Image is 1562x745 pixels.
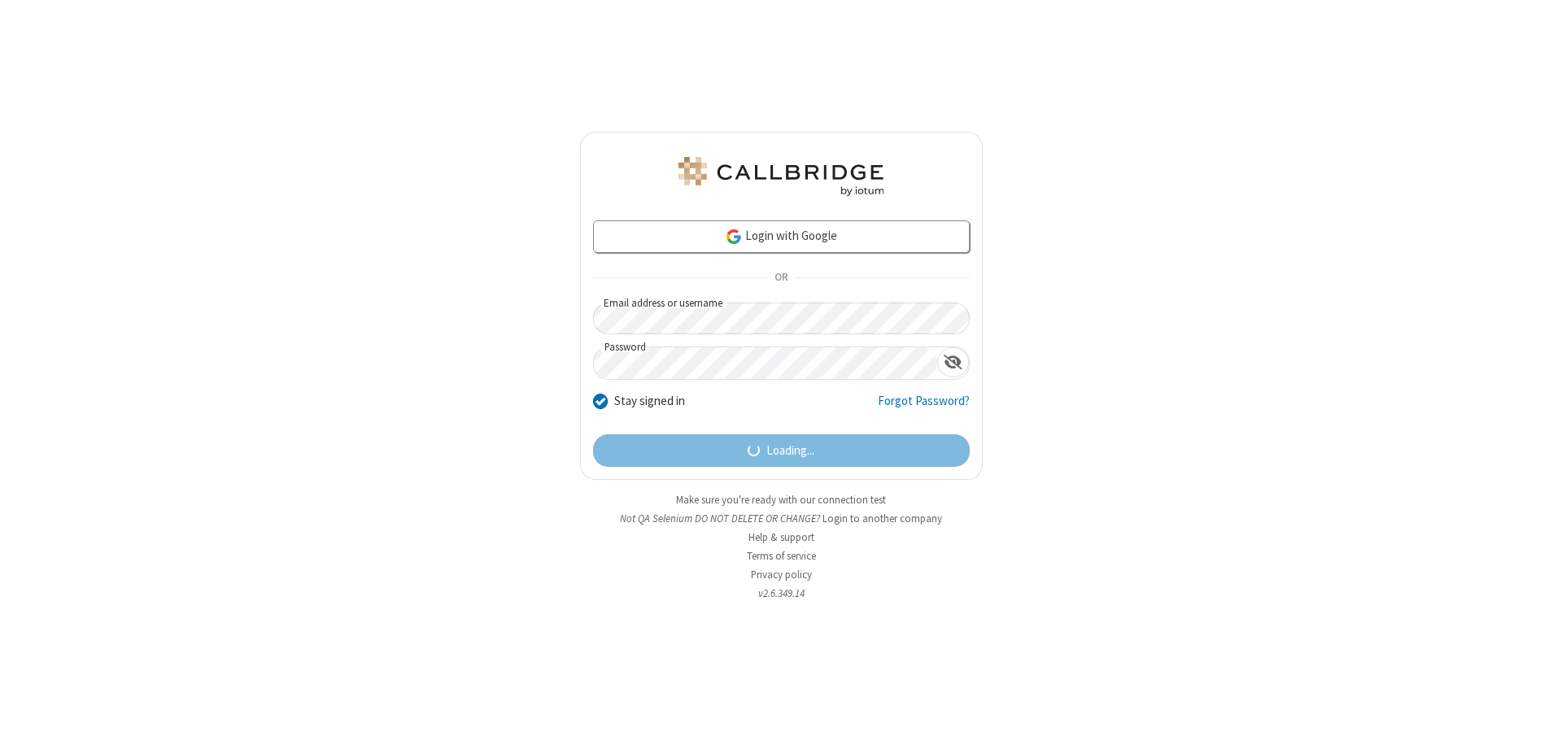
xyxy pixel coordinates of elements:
input: Password [594,347,937,379]
button: Loading... [593,434,970,467]
label: Stay signed in [614,392,685,411]
div: Show password [937,347,969,377]
li: Not QA Selenium DO NOT DELETE OR CHANGE? [580,511,983,526]
img: QA Selenium DO NOT DELETE OR CHANGE [675,157,887,196]
a: Make sure you're ready with our connection test [676,493,886,507]
a: Forgot Password? [878,392,970,423]
a: Login with Google [593,220,970,253]
a: Terms of service [747,549,816,563]
span: Loading... [766,442,814,460]
li: v2.6.349.14 [580,586,983,601]
span: OR [768,267,794,290]
img: google-icon.png [725,228,743,246]
a: Help & support [748,530,814,544]
button: Login to another company [822,511,942,526]
a: Privacy policy [751,568,812,582]
input: Email address or username [593,303,970,334]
